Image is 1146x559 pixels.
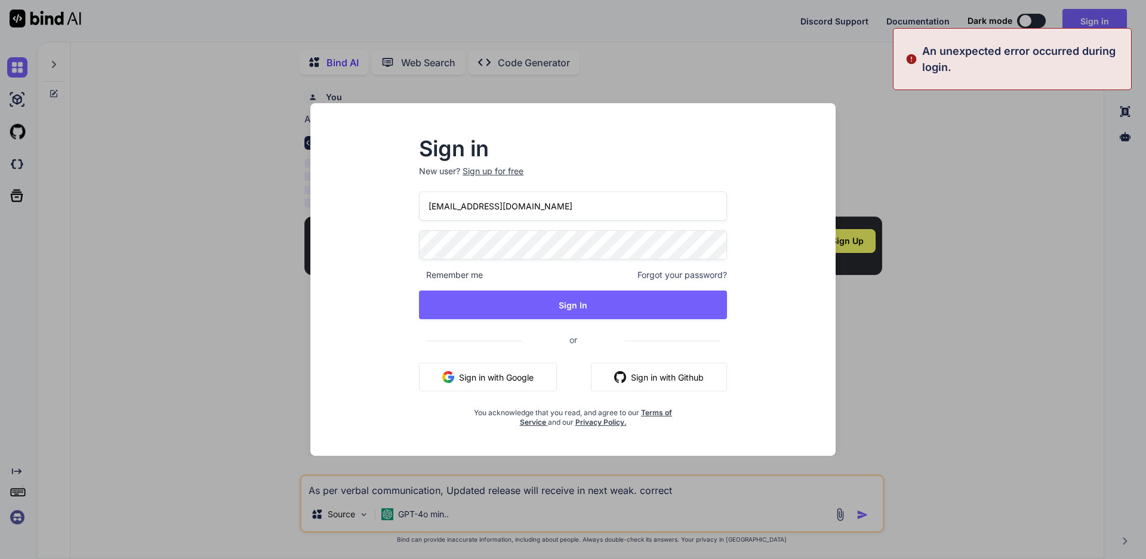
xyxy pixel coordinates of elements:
a: Terms of Service [520,408,673,427]
button: Sign in with Github [591,363,727,391]
span: Remember me [419,269,483,281]
img: github [614,371,626,383]
div: Sign up for free [463,165,523,177]
button: Sign In [419,291,727,319]
p: New user? [419,165,727,192]
a: Privacy Policy. [575,418,627,427]
button: Sign in with Google [419,363,557,391]
img: google [442,371,454,383]
span: or [522,325,625,354]
img: alert [905,43,917,75]
h2: Sign in [419,139,727,158]
input: Login or Email [419,192,727,221]
div: You acknowledge that you read, and agree to our and our [470,401,676,427]
p: An unexpected error occurred during login. [922,43,1124,75]
span: Forgot your password? [637,269,727,281]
